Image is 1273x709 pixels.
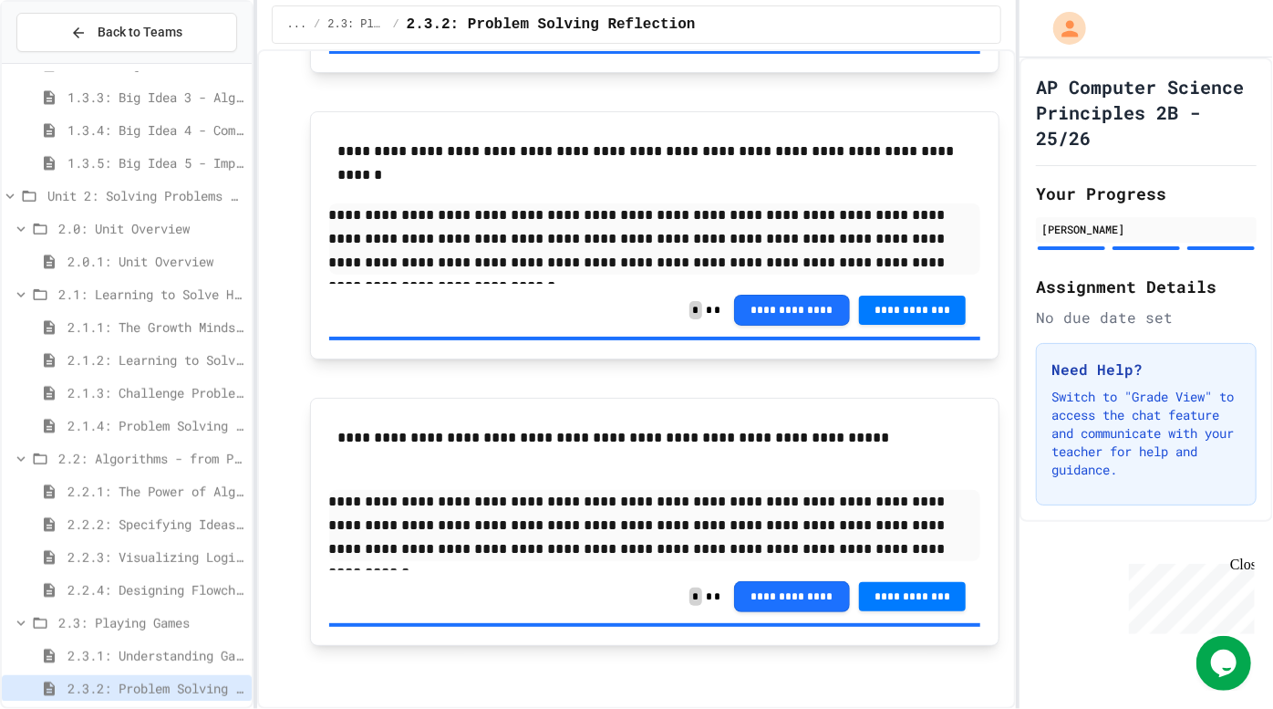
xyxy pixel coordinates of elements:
[1036,274,1257,299] h2: Assignment Details
[67,547,244,567] span: 2.2.3: Visualizing Logic with Flowcharts
[407,14,696,36] span: 2.3.2: Problem Solving Reflection
[67,120,244,140] span: 1.3.4: Big Idea 4 - Computing Systems and Networks
[67,318,244,337] span: 2.1.1: The Growth Mindset
[16,13,237,52] button: Back to Teams
[67,679,244,698] span: 2.3.2: Problem Solving Reflection
[58,285,244,304] span: 2.1: Learning to Solve Hard Problems
[1051,359,1241,381] h3: Need Help?
[98,23,182,42] span: Back to Teams
[1036,74,1257,151] h1: AP Computer Science Principles 2B - 25/26
[67,153,244,172] span: 1.3.5: Big Idea 5 - Impact of Computing
[1041,221,1251,237] div: [PERSON_NAME]
[67,646,244,665] span: 2.3.1: Understanding Games with Flowcharts
[393,17,399,32] span: /
[1036,307,1257,328] div: No due date set
[1196,636,1255,691] iframe: chat widget
[67,252,244,271] span: 2.0.1: Unit Overview
[58,613,244,632] span: 2.3: Playing Games
[67,88,244,107] span: 1.3.3: Big Idea 3 - Algorithms and Programming
[1034,7,1091,49] div: My Account
[67,580,244,600] span: 2.2.4: Designing Flowcharts
[287,17,307,32] span: ...
[7,7,126,116] div: Chat with us now!Close
[67,482,244,501] span: 2.2.1: The Power of Algorithms
[67,383,244,402] span: 2.1.3: Challenge Problem - The Bridge
[327,17,385,32] span: 2.3: Playing Games
[67,416,244,435] span: 2.1.4: Problem Solving Practice
[58,219,244,238] span: 2.0: Unit Overview
[1051,388,1241,479] p: Switch to "Grade View" to access the chat feature and communicate with your teacher for help and ...
[1036,181,1257,206] h2: Your Progress
[67,515,244,534] span: 2.2.2: Specifying Ideas with Pseudocode
[67,350,244,370] span: 2.1.2: Learning to Solve Hard Problems
[314,17,320,32] span: /
[1122,557,1255,634] iframe: chat widget
[58,449,244,468] span: 2.2: Algorithms - from Pseudocode to Flowcharts
[47,186,244,205] span: Unit 2: Solving Problems in Computer Science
